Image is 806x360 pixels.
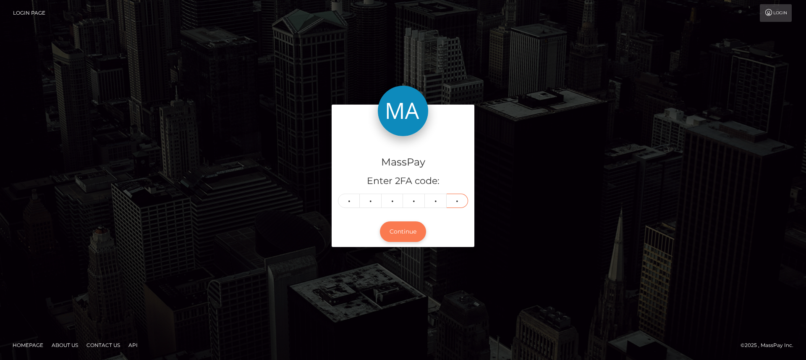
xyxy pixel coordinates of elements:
a: Login Page [13,4,45,22]
img: MassPay [378,86,428,136]
a: About Us [48,339,81,352]
a: Homepage [9,339,47,352]
h4: MassPay [338,155,468,170]
div: © 2025 , MassPay Inc. [741,341,800,350]
h5: Enter 2FA code: [338,175,468,188]
a: API [125,339,141,352]
button: Continue [380,221,426,242]
a: Contact Us [83,339,123,352]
